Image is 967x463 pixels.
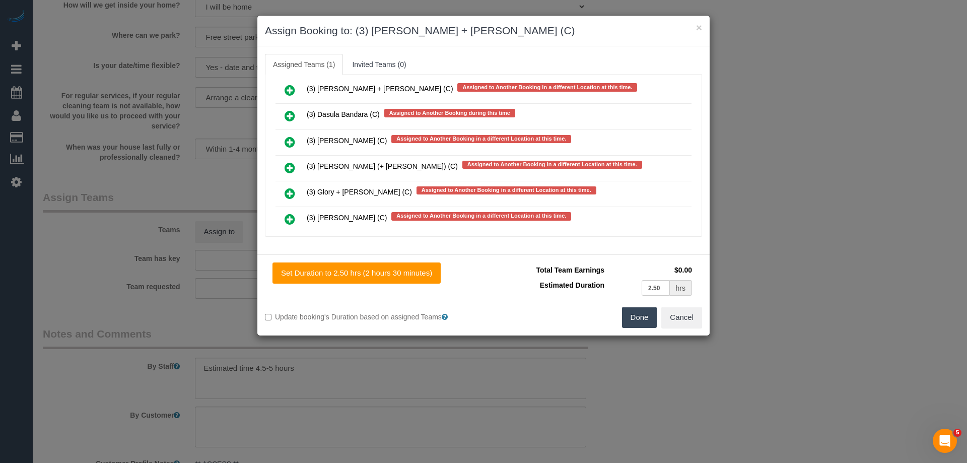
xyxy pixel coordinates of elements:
[540,281,604,289] span: Estimated Duration
[462,161,642,169] span: Assigned to Another Booking in a different Location at this time.
[307,188,412,196] span: (3) Glory + [PERSON_NAME] (C)
[307,111,380,119] span: (3) Dasula Bandara (C)
[265,23,702,38] h3: Assign Booking to: (3) [PERSON_NAME] + [PERSON_NAME] (C)
[696,22,702,33] button: ×
[953,429,961,437] span: 5
[307,85,453,93] span: (3) [PERSON_NAME] + [PERSON_NAME] (C)
[265,314,271,320] input: Update booking's Duration based on assigned Teams
[457,83,637,91] span: Assigned to Another Booking in a different Location at this time.
[670,280,692,296] div: hrs
[307,162,458,170] span: (3) [PERSON_NAME] (+ [PERSON_NAME]) (C)
[391,135,571,143] span: Assigned to Another Booking in a different Location at this time.
[307,137,387,145] span: (3) [PERSON_NAME] (C)
[265,312,476,322] label: Update booking's Duration based on assigned Teams
[661,307,702,328] button: Cancel
[491,262,607,278] td: Total Team Earnings
[391,212,571,220] span: Assigned to Another Booking in a different Location at this time.
[417,186,596,194] span: Assigned to Another Booking in a different Location at this time.
[272,262,441,284] button: Set Duration to 2.50 hrs (2 hours 30 minutes)
[933,429,957,453] iframe: Intercom live chat
[384,109,515,117] span: Assigned to Another Booking during this time
[265,54,343,75] a: Assigned Teams (1)
[307,214,387,222] span: (3) [PERSON_NAME] (C)
[607,262,695,278] td: $0.00
[344,54,414,75] a: Invited Teams (0)
[622,307,657,328] button: Done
